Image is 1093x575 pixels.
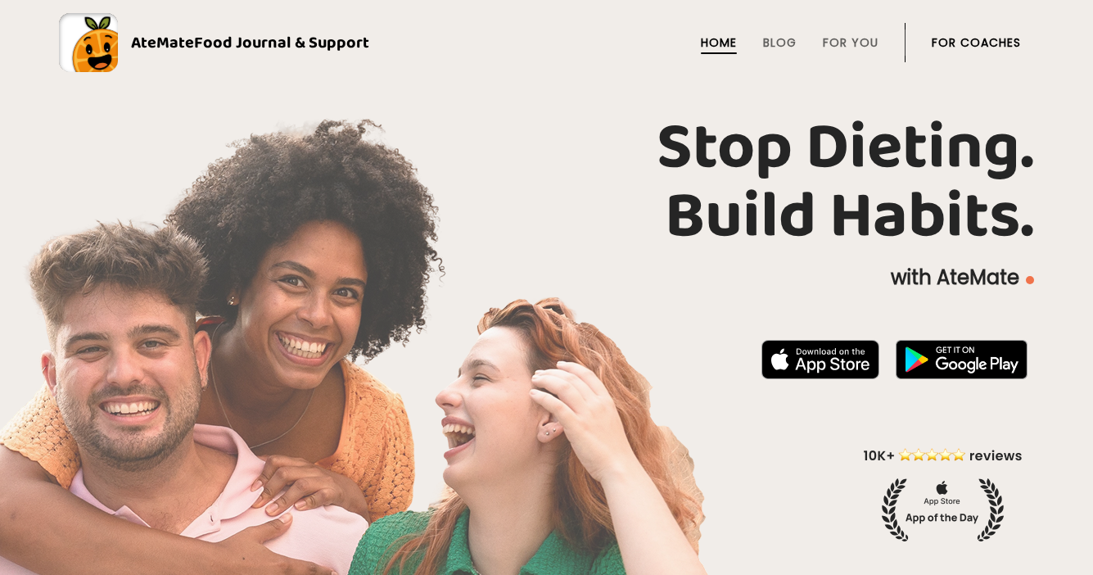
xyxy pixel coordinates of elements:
[896,340,1028,379] img: badge-download-google.png
[851,446,1034,541] img: home-hero-appoftheday.png
[59,13,1034,72] a: AteMateFood Journal & Support
[59,265,1034,291] p: with AteMate
[701,36,737,49] a: Home
[823,36,878,49] a: For You
[59,114,1034,251] h1: Stop Dieting. Build Habits.
[118,29,369,56] div: AteMate
[932,36,1021,49] a: For Coaches
[761,340,879,379] img: badge-download-apple.svg
[763,36,797,49] a: Blog
[194,29,369,56] span: Food Journal & Support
